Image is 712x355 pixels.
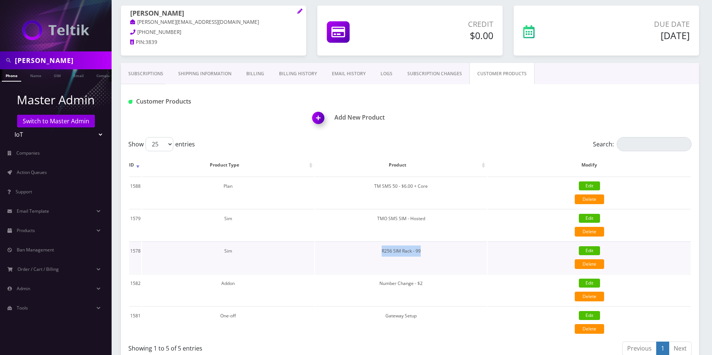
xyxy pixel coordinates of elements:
[401,19,493,30] p: Credit
[315,274,487,305] td: Number Change - $2
[579,246,600,255] a: Edit
[128,341,404,353] div: Showing 1 to 5 of 5 entries
[575,324,604,334] a: Delete
[17,266,59,272] span: Order / Cart / Billing
[129,154,141,176] th: ID: activate to sort column ascending
[575,292,604,301] a: Delete
[617,137,692,151] input: Search:
[575,259,604,269] a: Delete
[469,63,535,85] a: CUSTOMER PRODUCTS
[130,9,297,18] h1: [PERSON_NAME]
[129,306,141,338] td: 1581
[579,279,600,288] a: Edit
[309,110,331,131] img: Add New Product
[22,20,89,40] img: IoT
[15,53,110,67] input: Search in Company
[582,30,690,41] h5: [DATE]
[145,39,157,45] span: 3839
[17,115,95,127] a: Switch to Master Admin
[579,214,600,223] a: Edit
[17,208,49,214] span: Email Template
[315,209,487,241] td: TMO SMS SIM - Hosted
[50,69,64,81] a: SIM
[129,177,141,208] td: 1588
[142,241,314,273] td: Sim
[239,63,272,85] a: Billing
[70,69,87,81] a: Email
[575,227,604,237] a: Delete
[17,305,28,311] span: Tools
[128,98,309,105] h1: Customer Products
[579,311,600,320] a: Edit
[128,137,195,151] label: Show entries
[582,19,690,30] p: Due Date
[17,227,35,234] span: Products
[2,69,21,82] a: Phone
[315,241,487,273] td: R256 SIM Rack - 99
[17,247,54,253] span: Ban Management
[579,181,600,190] a: Edit
[16,150,40,156] span: Companies
[488,154,691,176] th: Modify
[130,19,259,26] a: [PERSON_NAME][EMAIL_ADDRESS][DOMAIN_NAME]
[142,177,314,208] td: Plan
[272,63,324,85] a: Billing History
[315,154,487,176] th: Product: activate to sort column ascending
[16,188,32,195] span: Support
[17,169,47,175] span: Action Queues
[17,285,30,292] span: Admin
[142,154,314,176] th: Product Type: activate to sort column ascending
[137,29,181,35] span: [PHONE_NUMBER]
[315,306,487,338] td: Gateway Setup
[142,209,314,241] td: Sim
[171,63,239,85] a: Shipping Information
[142,306,314,338] td: One-off
[142,274,314,305] td: Addon
[93,69,118,81] a: Company
[26,69,45,81] a: Name
[129,209,141,241] td: 1579
[575,194,604,204] a: Delete
[400,63,469,85] a: SUBSCRIPTION CHANGES
[312,114,699,121] a: Add New ProductAdd New Product
[129,274,141,305] td: 1582
[145,137,173,151] select: Showentries
[121,63,171,85] a: Subscriptions
[128,100,132,104] img: Customer Products
[593,137,692,151] label: Search:
[129,241,141,273] td: 1578
[315,177,487,208] td: TM SMS 50 - $6.00 + Core
[312,114,699,121] h1: Add New Product
[373,63,400,85] a: LOGS
[324,63,373,85] a: EMAIL HISTORY
[401,30,493,41] h5: $0.00
[130,39,145,46] a: PIN:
